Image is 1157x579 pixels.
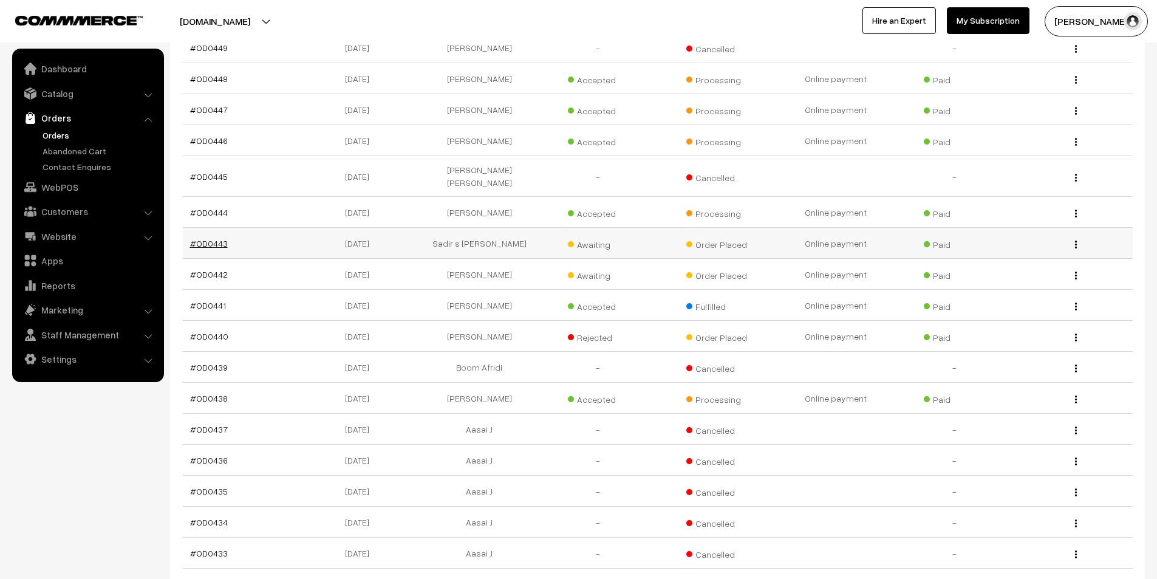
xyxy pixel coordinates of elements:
td: Aasai J [420,538,539,569]
button: [DOMAIN_NAME] [137,6,293,36]
span: Paid [924,266,985,282]
a: #OD0440 [190,331,228,341]
td: [DATE] [301,125,420,156]
a: #OD0442 [190,269,228,279]
td: Aasai J [420,476,539,507]
td: [DATE] [301,414,420,445]
button: [PERSON_NAME] D [1045,6,1148,36]
td: [DATE] [301,321,420,352]
td: Sadir s [PERSON_NAME] [420,228,539,259]
td: Online payment [776,228,895,259]
td: - [895,445,1014,476]
td: - [539,32,658,63]
a: Hire an Expert [862,7,936,34]
img: Menu [1075,334,1077,341]
a: Reports [15,275,160,296]
img: Menu [1075,427,1077,434]
td: - [539,414,658,445]
td: [PERSON_NAME] [420,94,539,125]
td: [DATE] [301,290,420,321]
img: Menu [1075,457,1077,465]
td: - [539,352,658,383]
span: Cancelled [686,545,747,561]
a: #OD0433 [190,548,228,558]
td: - [895,538,1014,569]
span: Paid [924,297,985,313]
a: #OD0435 [190,486,228,496]
td: [PERSON_NAME] [420,321,539,352]
span: Cancelled [686,39,747,55]
img: Menu [1075,519,1077,527]
span: Accepted [568,70,629,86]
a: Abandoned Cart [39,145,160,157]
span: Paid [924,204,985,220]
img: Menu [1075,365,1077,372]
td: Online payment [776,125,895,156]
td: - [895,156,1014,197]
span: Processing [686,101,747,117]
a: COMMMERCE [15,12,121,27]
span: Processing [686,132,747,148]
td: [DATE] [301,445,420,476]
td: Online payment [776,197,895,228]
span: Accepted [568,101,629,117]
span: Fulfilled [686,297,747,313]
td: - [895,352,1014,383]
td: [DATE] [301,259,420,290]
td: Aasai J [420,414,539,445]
td: - [539,507,658,538]
a: #OD0439 [190,362,228,372]
a: #OD0447 [190,104,228,115]
img: Menu [1075,45,1077,53]
a: #OD0449 [190,43,228,53]
span: Paid [924,235,985,251]
a: Orders [15,107,160,129]
td: [DATE] [301,476,420,507]
span: Awaiting [568,235,629,251]
td: - [895,507,1014,538]
span: Paid [924,328,985,344]
td: - [539,538,658,569]
td: [DATE] [301,228,420,259]
td: - [539,476,658,507]
td: [PERSON_NAME] [420,125,539,156]
td: Online payment [776,290,895,321]
td: [PERSON_NAME] [420,197,539,228]
span: Awaiting [568,266,629,282]
a: #OD0443 [190,238,228,248]
span: Cancelled [686,359,747,375]
td: Online payment [776,63,895,94]
img: Menu [1075,174,1077,182]
td: [DATE] [301,197,420,228]
a: Apps [15,250,160,272]
a: #OD0441 [190,300,226,310]
td: Online payment [776,259,895,290]
td: - [895,414,1014,445]
img: Menu [1075,107,1077,115]
span: Accepted [568,390,629,406]
td: [DATE] [301,156,420,197]
span: Order Placed [686,235,747,251]
a: #OD0448 [190,74,228,84]
img: Menu [1075,76,1077,84]
span: Processing [686,204,747,220]
td: [DATE] [301,63,420,94]
td: [PERSON_NAME] [420,259,539,290]
span: Order Placed [686,328,747,344]
td: [PERSON_NAME] [420,63,539,94]
span: Cancelled [686,421,747,437]
a: #OD0444 [190,207,228,218]
td: Boom Afridi [420,352,539,383]
span: Order Placed [686,266,747,282]
img: Menu [1075,488,1077,496]
span: Accepted [568,132,629,148]
td: [DATE] [301,507,420,538]
span: Processing [686,390,747,406]
a: #OD0438 [190,393,228,403]
a: Staff Management [15,324,160,346]
img: Menu [1075,396,1077,403]
td: Online payment [776,321,895,352]
td: [DATE] [301,352,420,383]
td: Aasai J [420,507,539,538]
img: Menu [1075,550,1077,558]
